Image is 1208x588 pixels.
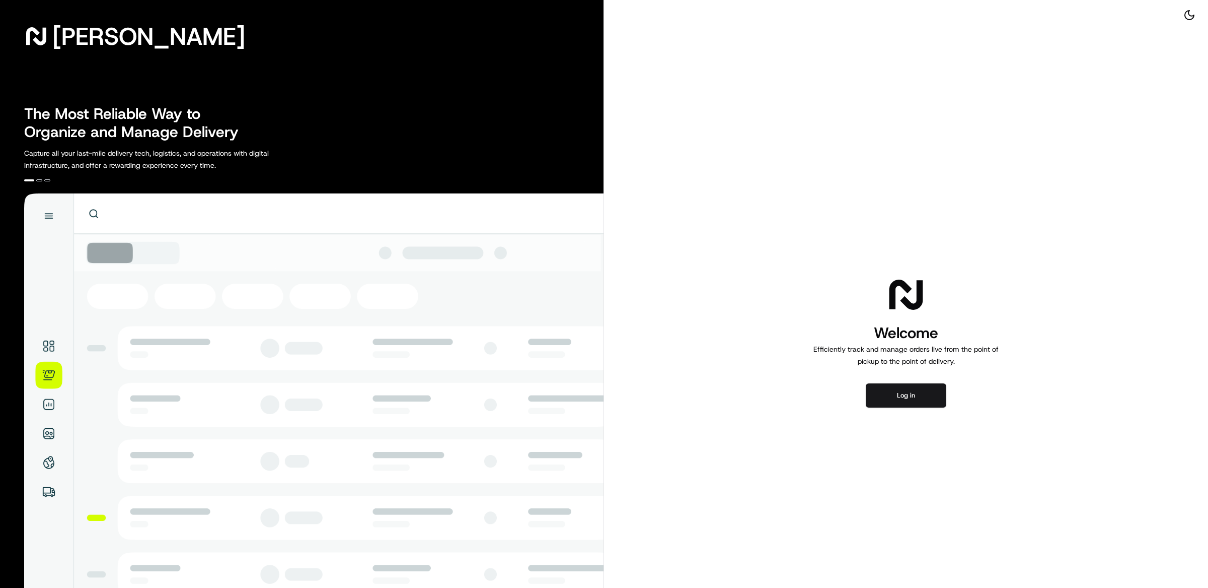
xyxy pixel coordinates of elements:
[24,147,314,171] p: Capture all your last-mile delivery tech, logistics, and operations with digital infrastructure, ...
[809,343,1003,367] p: Efficiently track and manage orders live from the point of pickup to the point of delivery.
[24,105,250,141] h2: The Most Reliable Way to Organize and Manage Delivery
[866,383,946,408] button: Log in
[809,323,1003,343] h1: Welcome
[52,26,245,46] span: [PERSON_NAME]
